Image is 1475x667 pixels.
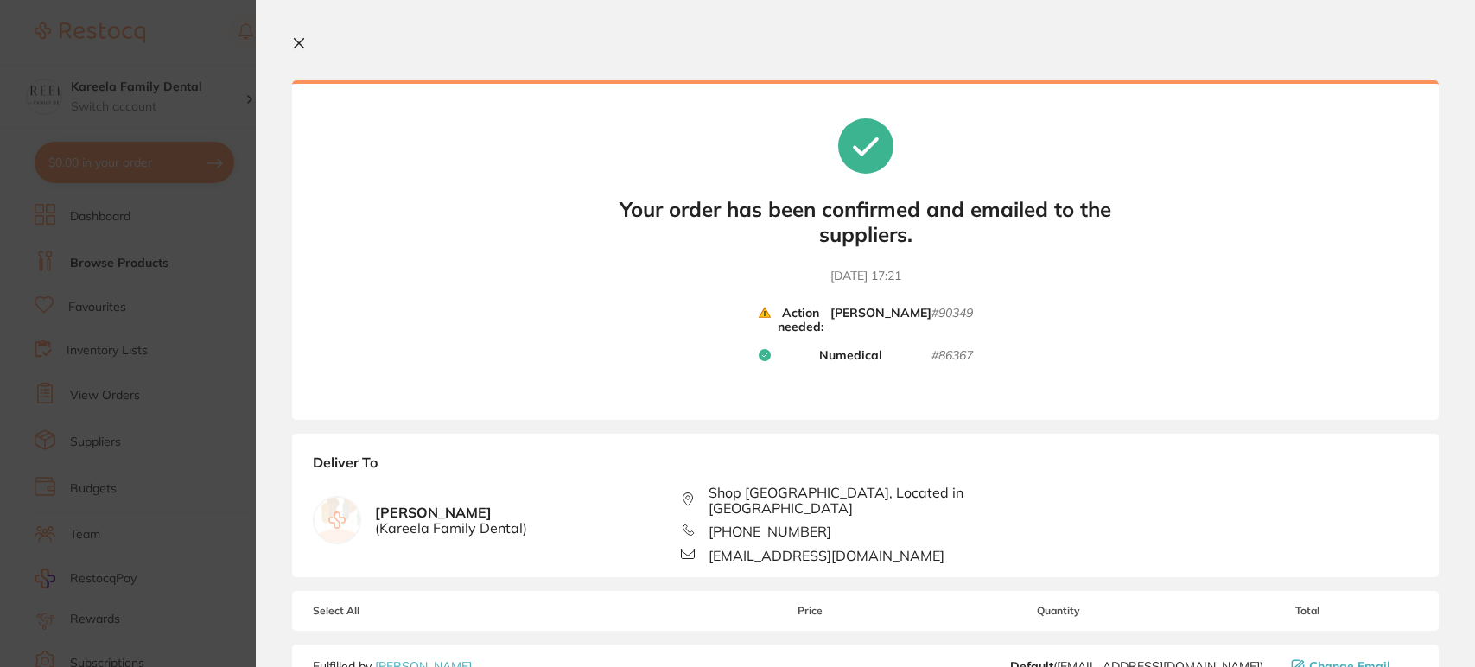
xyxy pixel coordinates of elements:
[709,548,944,563] span: [EMAIL_ADDRESS][DOMAIN_NAME]
[771,306,830,335] b: Action needed:
[931,348,973,364] small: # 86367
[931,306,973,335] small: # 90349
[607,197,1125,247] b: Your order has been confirmed and emailed to the suppliers.
[314,497,360,543] img: empty.jpg
[313,454,1418,485] b: Deliver To
[1197,605,1418,617] span: Total
[920,605,1197,617] span: Quantity
[709,524,831,539] span: [PHONE_NUMBER]
[709,485,1049,517] span: Shop [GEOGRAPHIC_DATA], Located in [GEOGRAPHIC_DATA]
[313,605,486,617] span: Select All
[375,520,527,536] span: ( Kareela Family Dental )
[375,505,527,537] b: [PERSON_NAME]
[830,306,931,335] b: [PERSON_NAME]
[819,348,882,364] b: Numedical
[700,605,921,617] span: Price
